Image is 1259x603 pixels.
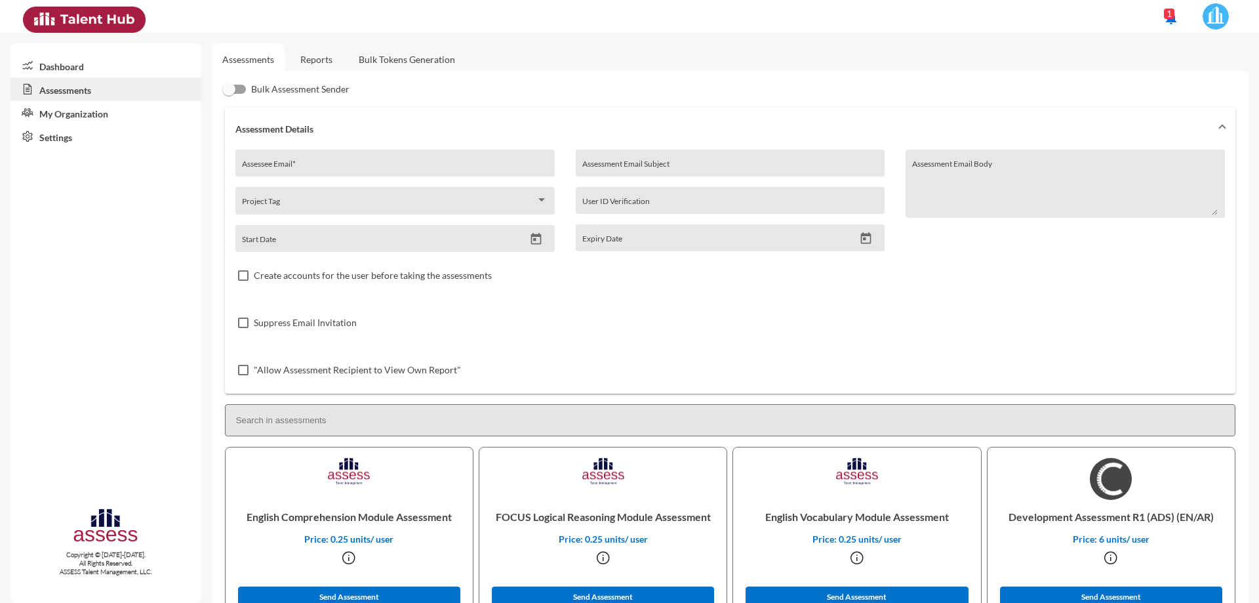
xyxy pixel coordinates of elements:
p: Price: 0.25 units/ user [744,533,970,545]
a: Assessments [10,77,201,101]
button: Open calendar [525,232,548,246]
mat-icon: notifications [1163,10,1179,26]
a: Bulk Tokens Generation [348,43,466,75]
p: Price: 0.25 units/ user [490,533,716,545]
p: Development Assessment R1 (ADS) (EN/AR) [998,500,1224,533]
img: assesscompany-logo.png [72,507,139,548]
span: "Allow Assessment Recipient to View Own Report" [254,362,461,378]
p: Copyright © [DATE]-[DATE]. All Rights Reserved. ASSESS Talent Management, LLC. [10,551,201,576]
mat-panel-title: Assessment Details [235,123,1209,135]
input: Search in assessments [225,404,1235,436]
button: Open calendar [854,232,877,245]
a: Settings [10,125,201,148]
p: Price: 0.25 units/ user [236,533,462,545]
div: 1 [1164,9,1174,19]
p: FOCUS Logical Reasoning Module Assessment [490,500,716,533]
p: Price: 6 units/ user [998,533,1224,545]
a: My Organization [10,101,201,125]
a: Assessments [222,54,274,65]
div: Assessment Details [225,150,1235,394]
span: Suppress Email Invitation [254,315,357,331]
mat-expansion-panel-header: Assessment Details [225,108,1235,150]
span: Bulk Assessment Sender [251,81,350,97]
a: Dashboard [10,54,201,77]
p: English Comprehension Module Assessment [236,500,462,533]
a: Reports [290,43,343,75]
p: English Vocabulary Module Assessment [744,500,970,533]
span: Create accounts for the user before taking the assessments [254,268,492,283]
